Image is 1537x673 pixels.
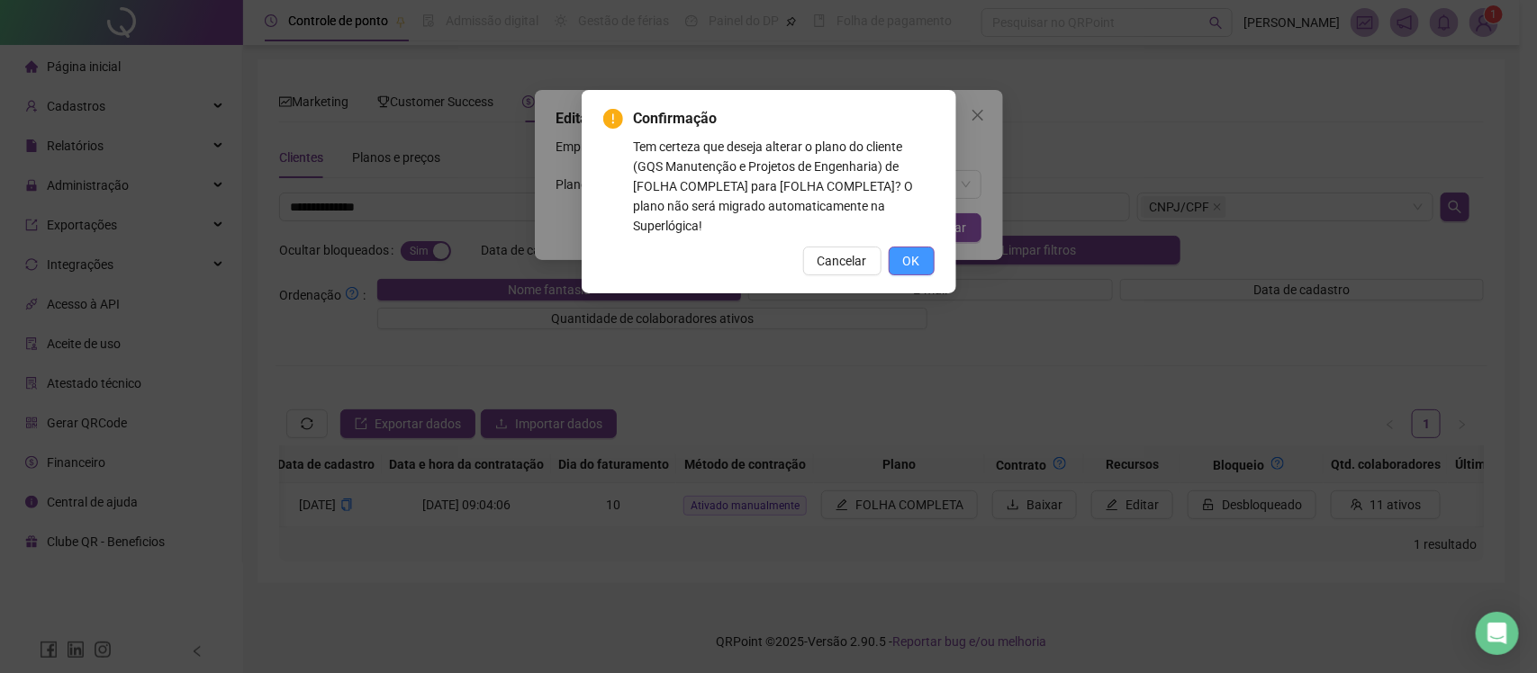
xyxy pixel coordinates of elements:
[903,251,920,271] span: OK
[634,137,935,236] div: Tem certeza que deseja alterar o plano do cliente (GQS Manutenção e Projetos de Engenharia) de [F...
[603,109,623,129] span: exclamation-circle
[889,247,935,275] button: OK
[634,108,935,130] span: Confirmação
[818,251,867,271] span: Cancelar
[1476,612,1519,655] div: Open Intercom Messenger
[803,247,882,275] button: Cancelar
